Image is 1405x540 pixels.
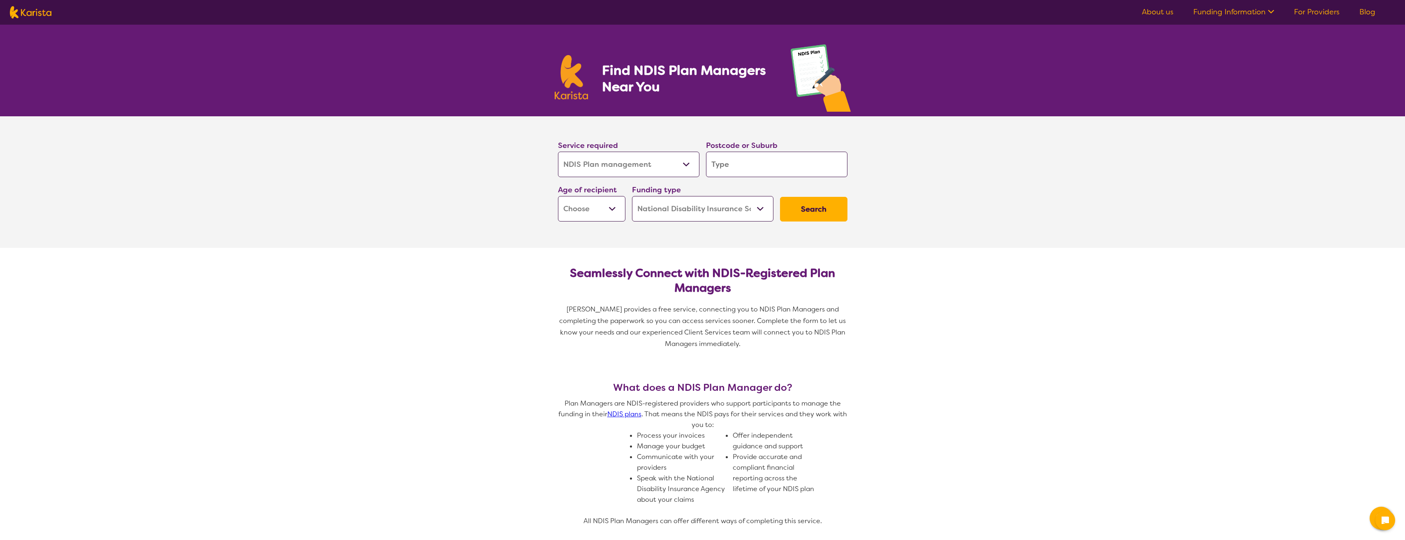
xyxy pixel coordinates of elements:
[637,430,726,441] li: Process your invoices
[706,152,847,177] input: Type
[637,441,726,452] li: Manage your budget
[791,44,851,116] img: plan-management
[559,305,847,348] span: [PERSON_NAME] provides a free service, connecting you to NDIS Plan Managers and completing the pa...
[602,62,774,95] h1: Find NDIS Plan Managers Near You
[1294,7,1340,17] a: For Providers
[555,398,851,430] p: Plan Managers are NDIS-registered providers who support participants to manage the funding in the...
[780,197,847,222] button: Search
[1142,7,1174,17] a: About us
[558,141,618,150] label: Service required
[1359,7,1375,17] a: Blog
[637,473,726,505] li: Speak with the National Disability Insurance Agency about your claims
[565,266,841,295] h2: Seamlessly Connect with NDIS-Registered Plan Managers
[555,516,851,526] p: All NDIS Plan Managers can offer different ways of completing this service.
[1370,507,1393,530] button: Channel Menu
[733,452,822,494] li: Provide accurate and compliant financial reporting across the lifetime of your NDIS plan
[1193,7,1274,17] a: Funding Information
[706,141,778,150] label: Postcode or Suburb
[558,185,617,195] label: Age of recipient
[637,452,726,473] li: Communicate with your providers
[607,410,641,418] a: NDIS plans
[632,185,681,195] label: Funding type
[733,430,822,452] li: Offer independent guidance and support
[10,6,51,18] img: Karista logo
[555,55,588,99] img: Karista logo
[555,382,851,393] h3: What does a NDIS Plan Manager do?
